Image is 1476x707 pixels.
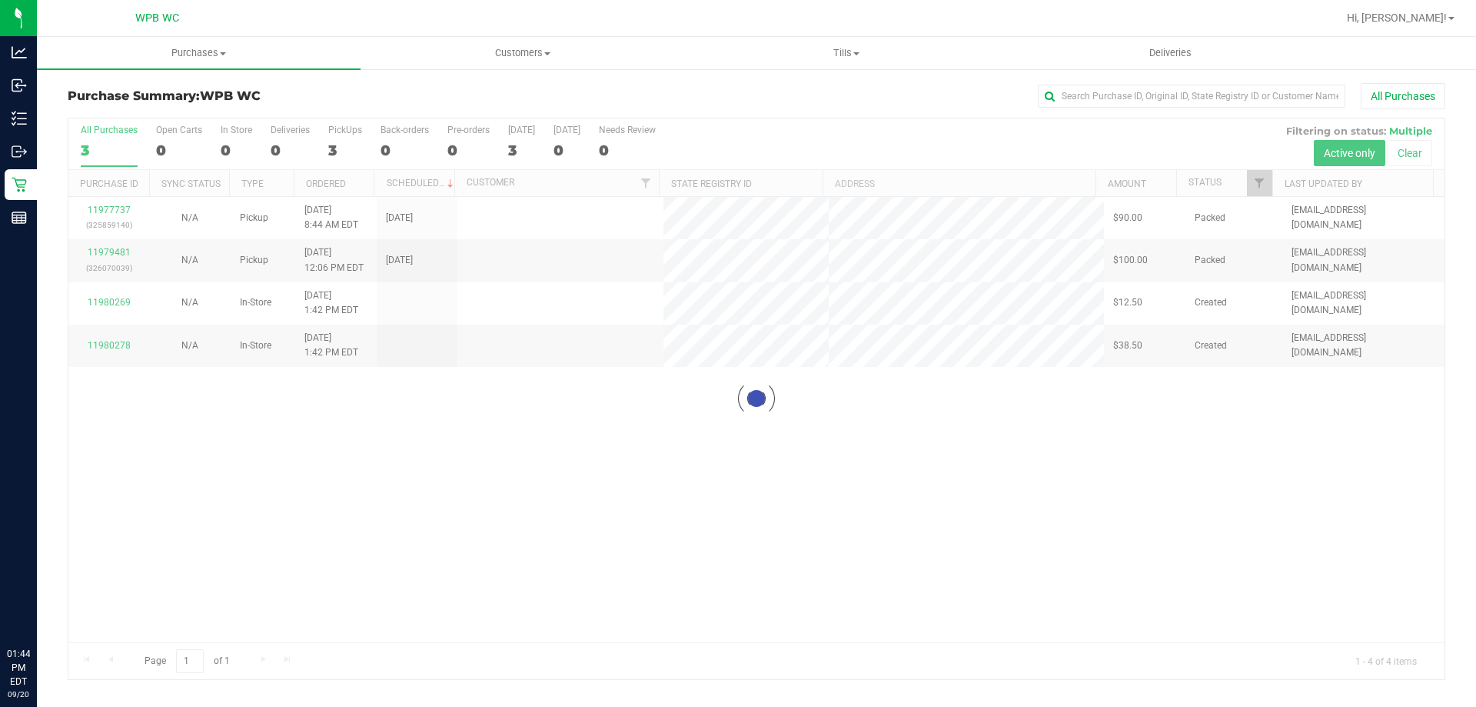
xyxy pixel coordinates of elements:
[361,37,684,69] a: Customers
[12,111,27,126] inline-svg: Inventory
[684,37,1008,69] a: Tills
[68,89,527,103] h3: Purchase Summary:
[1009,37,1332,69] a: Deliveries
[1038,85,1345,108] input: Search Purchase ID, Original ID, State Registry ID or Customer Name...
[361,46,683,60] span: Customers
[37,46,361,60] span: Purchases
[200,88,261,103] span: WPB WC
[1361,83,1445,109] button: All Purchases
[1347,12,1447,24] span: Hi, [PERSON_NAME]!
[12,144,27,159] inline-svg: Outbound
[37,37,361,69] a: Purchases
[1129,46,1212,60] span: Deliveries
[685,46,1007,60] span: Tills
[12,78,27,93] inline-svg: Inbound
[12,45,27,60] inline-svg: Analytics
[7,647,30,689] p: 01:44 PM EDT
[12,177,27,192] inline-svg: Retail
[15,584,61,630] iframe: Resource center
[135,12,179,25] span: WPB WC
[7,689,30,700] p: 09/20
[12,210,27,225] inline-svg: Reports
